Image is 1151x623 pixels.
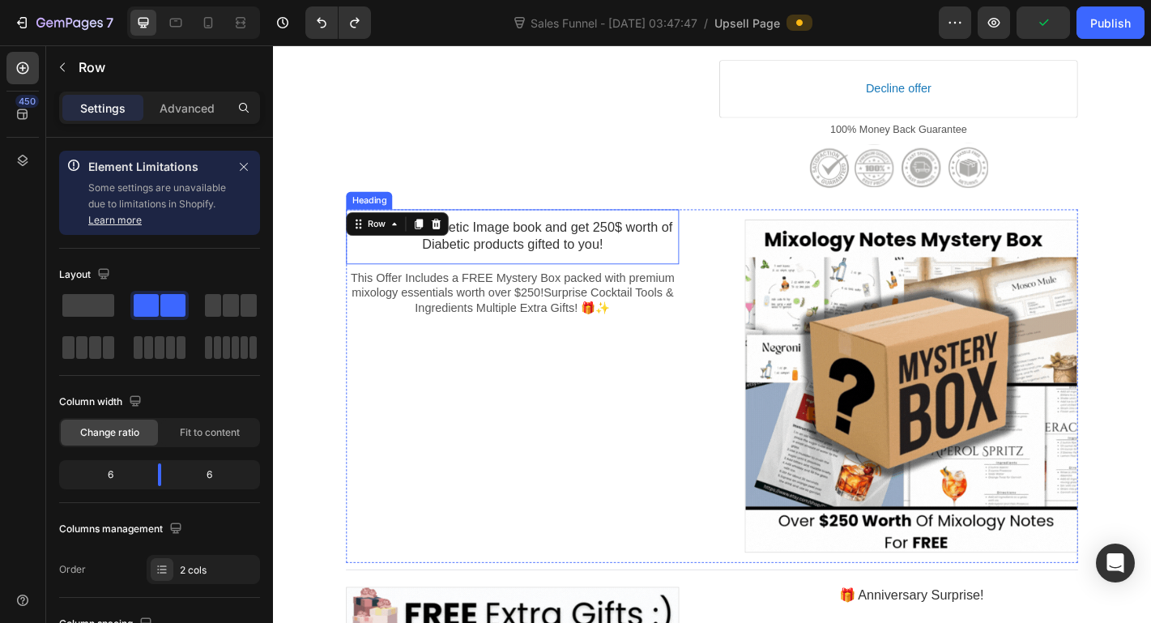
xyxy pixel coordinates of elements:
[273,45,1151,623] iframe: Design area
[1076,6,1145,39] button: Publish
[86,250,445,281] span: This Offer Includes a FREE Mystery Box packed with premium mixology essentials worth over $250!Su...
[180,425,240,440] span: Fit to content
[714,15,780,32] span: Upsell Page
[6,6,121,39] button: 7
[494,16,891,80] button: Decline offer
[80,425,139,440] span: Change ratio
[15,95,39,108] div: 450
[84,165,129,177] div: Heading
[656,40,729,57] bdo: Decline offer
[62,463,145,486] div: 6
[522,600,891,618] p: 🎁 Anniversary Surprise!
[59,264,113,286] div: Layout
[79,58,216,77] p: Row
[59,518,185,540] div: Columns management
[101,191,128,203] div: Row
[174,463,257,486] div: 6
[527,15,701,32] span: Sales Funnel - [DATE] 03:47:47
[88,214,142,226] a: Learn more
[106,13,113,32] p: 7
[1090,15,1131,32] div: Publish
[59,562,86,577] div: Order
[59,391,145,413] div: Column width
[80,100,126,117] p: Settings
[1096,544,1135,582] div: Open Intercom Messenger
[81,193,450,231] p: Upgrade to Diabetic Image book and get 250$ worth of Diabetic products gifted to you!
[704,15,708,32] span: /
[88,157,228,177] p: Element Limitations
[88,180,228,228] p: Some settings are unavailable due to limitations in Shopify.
[617,86,769,99] span: 100% Money Back Guarantee
[180,563,256,578] div: 2 cols
[305,6,371,39] div: Undo/Redo
[157,284,373,297] span: Ingredients Multiple Extra Gifts! 🎁✨
[160,100,215,117] p: Advanced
